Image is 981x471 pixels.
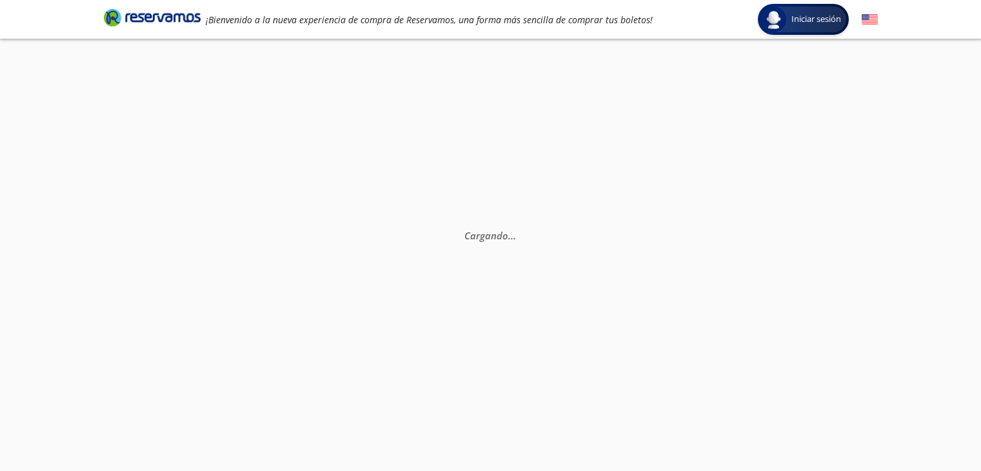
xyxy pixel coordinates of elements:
[862,12,878,28] button: English
[104,8,201,27] i: Brand Logo
[508,229,511,242] span: .
[206,14,653,26] em: ¡Bienvenido a la nueva experiencia de compra de Reservamos, una forma más sencilla de comprar tus...
[513,229,516,242] span: .
[464,229,516,242] em: Cargando
[104,8,201,31] a: Brand Logo
[511,229,513,242] span: .
[786,13,846,26] span: Iniciar sesión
